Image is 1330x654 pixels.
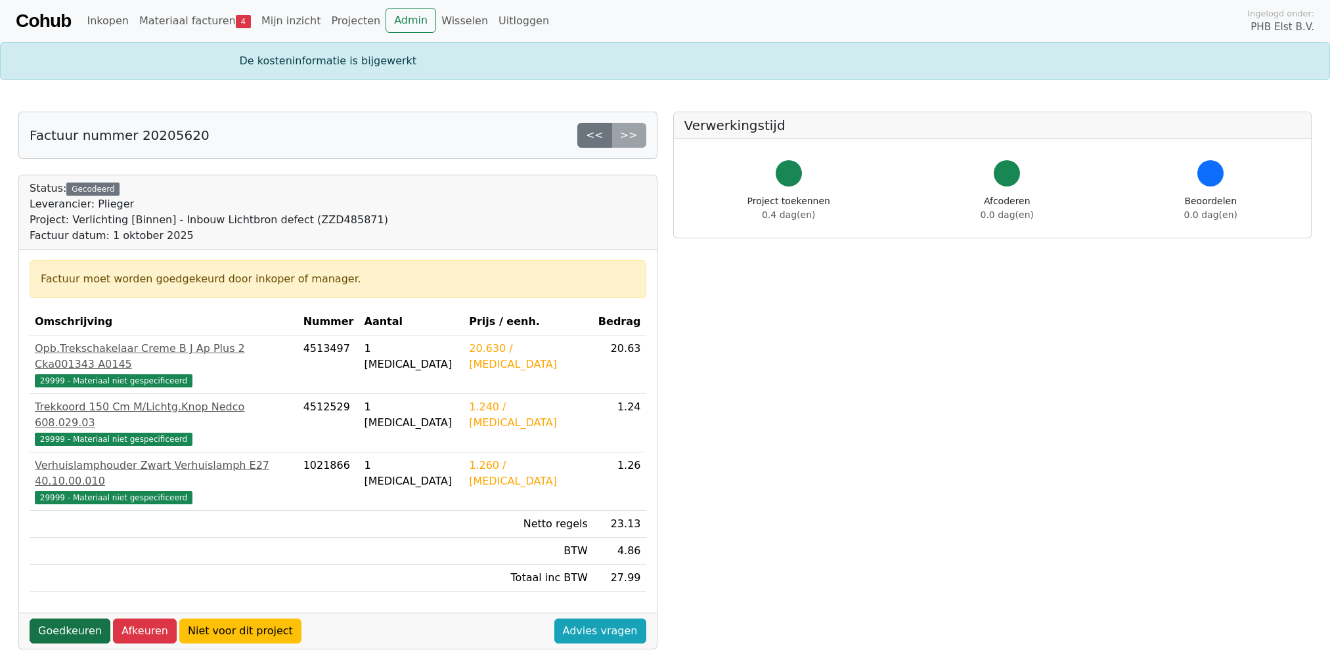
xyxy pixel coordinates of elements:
a: Trekkoord 150 Cm M/Lichtg.Knop Nedco 608.029.0329999 - Materiaal niet gespecificeerd [35,399,293,447]
td: 1.26 [593,452,646,511]
div: Project: Verlichting [Binnen] - Inbouw Lichtbron defect (ZZD485871) [30,212,388,228]
a: Opb.Trekschakelaar Creme B J Ap Plus 2 Cka001343 A014529999 - Materiaal niet gespecificeerd [35,341,293,388]
span: 0.0 dag(en) [981,209,1034,220]
td: Totaal inc BTW [464,565,593,592]
span: Ingelogd onder: [1247,7,1314,20]
a: Cohub [16,5,71,37]
th: Aantal [359,309,464,336]
div: Beoordelen [1184,194,1237,222]
h5: Factuur nummer 20205620 [30,127,210,143]
div: 20.630 / [MEDICAL_DATA] [469,341,588,372]
td: 20.63 [593,336,646,394]
a: Projecten [326,8,386,34]
a: Goedkeuren [30,619,110,643]
td: 1021866 [298,452,359,511]
th: Bedrag [593,309,646,336]
div: 1 [MEDICAL_DATA] [365,458,459,489]
div: Trekkoord 150 Cm M/Lichtg.Knop Nedco 608.029.03 [35,399,293,431]
a: Materiaal facturen4 [134,8,256,34]
div: 1.260 / [MEDICAL_DATA] [469,458,588,489]
th: Nummer [298,309,359,336]
a: Mijn inzicht [256,8,326,34]
span: 29999 - Materiaal niet gespecificeerd [35,433,192,446]
div: 1.240 / [MEDICAL_DATA] [469,399,588,431]
span: 0.4 dag(en) [762,209,815,220]
div: Afcoderen [981,194,1034,222]
div: Status: [30,181,388,244]
div: Project toekennen [747,194,830,222]
div: De kosteninformatie is bijgewerkt [232,53,1099,69]
td: 4512529 [298,394,359,452]
div: Factuur moet worden goedgekeurd door inkoper of manager. [41,271,635,287]
td: Netto regels [464,511,593,538]
div: Verhuislamphouder Zwart Verhuislamph E27 40.10.00.010 [35,458,293,489]
a: Afkeuren [113,619,177,643]
td: 23.13 [593,511,646,538]
a: Wisselen [436,8,493,34]
td: 4.86 [593,538,646,565]
td: BTW [464,538,593,565]
td: 1.24 [593,394,646,452]
h5: Verwerkingstijd [684,118,1301,133]
div: Factuur datum: 1 oktober 2025 [30,228,388,244]
a: Inkopen [81,8,133,34]
a: Admin [386,8,436,33]
th: Prijs / eenh. [464,309,593,336]
div: Leverancier: Plieger [30,196,388,212]
span: 4 [236,15,251,28]
div: Opb.Trekschakelaar Creme B J Ap Plus 2 Cka001343 A0145 [35,341,293,372]
div: 1 [MEDICAL_DATA] [365,341,459,372]
span: PHB Elst B.V. [1251,20,1314,35]
a: Niet voor dit project [179,619,301,643]
span: 0.0 dag(en) [1184,209,1237,220]
td: 27.99 [593,565,646,592]
td: 4513497 [298,336,359,394]
span: 29999 - Materiaal niet gespecificeerd [35,374,192,387]
a: Verhuislamphouder Zwart Verhuislamph E27 40.10.00.01029999 - Materiaal niet gespecificeerd [35,458,293,505]
div: Gecodeerd [66,183,120,196]
a: Advies vragen [554,619,646,643]
span: 29999 - Materiaal niet gespecificeerd [35,491,192,504]
th: Omschrijving [30,309,298,336]
a: Uitloggen [493,8,554,34]
a: << [577,123,612,148]
div: 1 [MEDICAL_DATA] [365,399,459,431]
